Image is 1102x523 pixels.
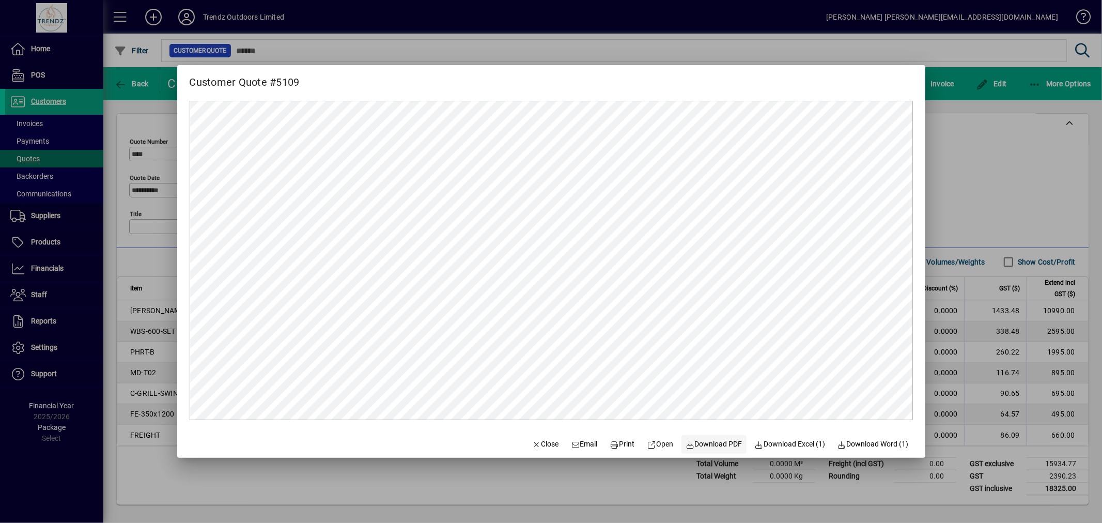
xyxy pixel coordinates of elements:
[833,435,913,454] button: Download Word (1)
[610,439,635,450] span: Print
[837,439,909,450] span: Download Word (1)
[751,435,830,454] button: Download Excel (1)
[532,439,559,450] span: Close
[643,435,678,454] a: Open
[606,435,639,454] button: Print
[177,65,312,90] h2: Customer Quote #5109
[686,439,742,450] span: Download PDF
[681,435,747,454] a: Download PDF
[571,439,598,450] span: Email
[755,439,826,450] span: Download Excel (1)
[528,435,563,454] button: Close
[567,435,602,454] button: Email
[647,439,674,450] span: Open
